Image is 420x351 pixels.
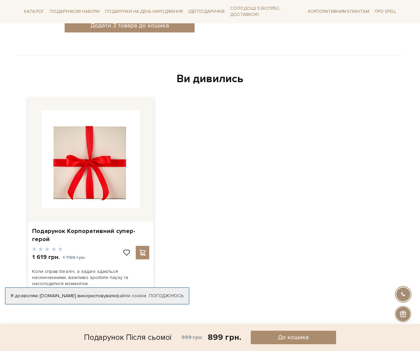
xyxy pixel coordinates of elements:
a: Солодощі з експрес-доставкою [227,3,305,20]
div: Коли справ безліч, а задачі здаються нескінченними, важливо зробити паузу та насолодитися моменто... [28,264,153,291]
a: файли cookie [116,293,147,299]
div: Топ продажів [25,323,395,337]
img: Подарунок Корпоративний супер-герой [42,110,140,208]
a: Подарункові набори [47,6,102,17]
a: Подарунки на День народження [102,6,185,17]
span: 999 грн. [181,334,203,341]
p: 1 619 грн. [32,253,86,261]
a: Каталог [21,6,47,17]
span: До кошика [278,333,309,341]
a: Подарунок Корпоративний супер-герой [32,227,149,243]
div: 899 грн. [208,332,241,343]
div: Я дозволяю [DOMAIN_NAME] використовувати [5,293,189,299]
a: Ідеї подарунків [185,6,227,17]
button: Додати 3 товара до кошика [65,19,195,32]
a: Погоджуюсь [149,293,183,299]
a: Корпоративним клієнтам [305,6,372,17]
a: Про Spell [372,6,399,17]
button: До кошика [251,331,336,344]
div: Подарунок Після сьомої [84,331,172,344]
div: Ви дивились [25,72,395,86]
span: 1 799 грн. [63,255,86,260]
